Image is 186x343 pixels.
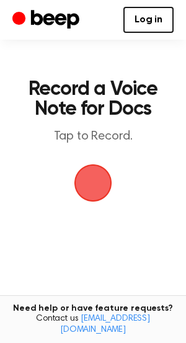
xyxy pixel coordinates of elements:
[22,79,164,119] h1: Record a Voice Note for Docs
[60,314,150,334] a: [EMAIL_ADDRESS][DOMAIN_NAME]
[74,164,112,202] img: Beep Logo
[7,314,179,336] span: Contact us
[22,129,164,145] p: Tap to Record.
[12,8,82,32] a: Beep
[123,7,174,33] a: Log in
